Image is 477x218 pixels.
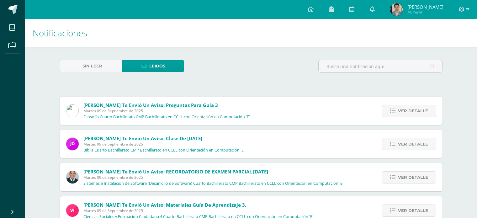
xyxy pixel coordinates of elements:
p: Biblia Cuarto Bachillerato CMP Bachillerato en CCLL con Orientación en Computación 'E' [83,148,245,153]
span: Martes 09 de Septiembre de 2025 [83,108,250,114]
input: Busca una notificación aquí [319,60,442,72]
span: [PERSON_NAME] te envió un aviso: Preguntas para guía 3 [83,102,218,108]
a: Leídos [122,60,184,72]
span: Notificaciones [33,27,87,39]
a: Sin leer [60,60,122,72]
span: Leídos [149,60,165,72]
span: Sin leer [82,60,102,72]
span: Martes 09 de Septiembre de 2025 [83,208,313,213]
img: 2306758994b507d40baaa54be1d4aa7e.png [66,171,79,183]
span: [PERSON_NAME] te envió un aviso: Materiales Guía de aprendizaje 3. [83,202,246,208]
span: Mi Perfil [407,9,443,15]
span: Ver detalle [398,138,428,150]
img: 6614adf7432e56e5c9e182f11abb21f1.png [66,138,79,150]
span: [PERSON_NAME] te envió un aviso: RECORDATORIO DE EXAMEN PARCIAL [DATE] [83,168,268,175]
img: bd6d0aa147d20350c4821b7c643124fa.png [66,204,79,217]
span: [PERSON_NAME] [407,4,443,10]
span: Ver detalle [398,105,428,117]
span: Ver detalle [398,205,428,216]
p: Sistemas e Instalación de Software (Desarrollo de Software) Cuarto Bachillerato CMP Bachillerato ... [83,181,343,186]
span: Martes 09 de Septiembre de 2025 [83,175,343,180]
img: 6dfd641176813817be49ede9ad67d1c4.png [66,104,79,117]
p: Filosofía Cuarto Bachillerato CMP Bachillerato en CCLL con Orientación en Computación 'E' [83,114,250,120]
span: Ver detalle [398,172,428,183]
img: 7fee766d8ac52d7d257e4f31d949d49f.png [390,3,403,16]
span: Martes 09 de Septiembre de 2025 [83,141,245,147]
span: [PERSON_NAME] te envió un aviso: Clase de [DATE] [83,135,202,141]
